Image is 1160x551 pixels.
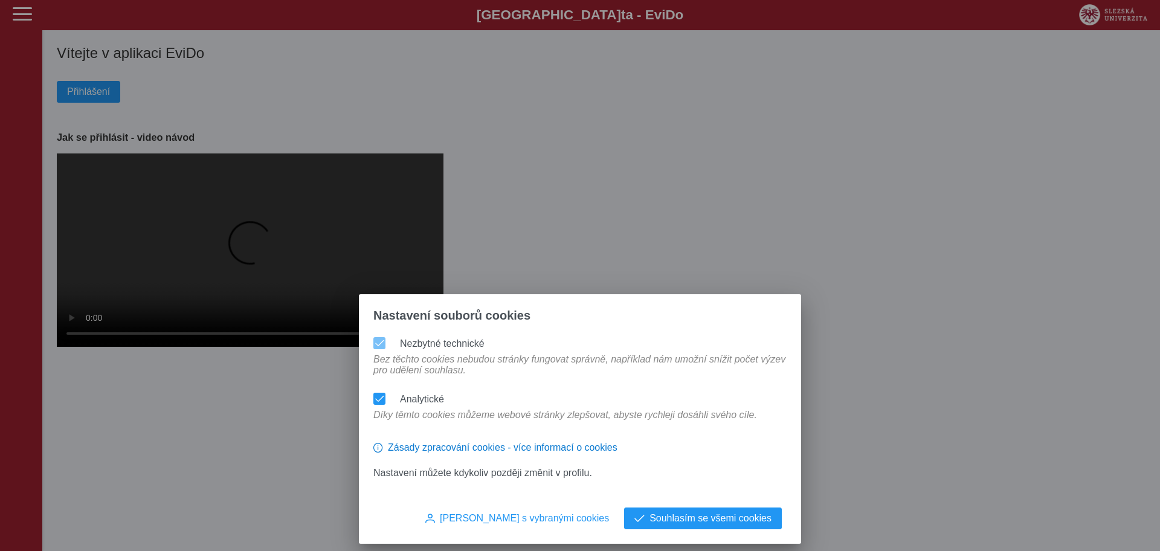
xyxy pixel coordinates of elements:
[369,410,762,433] div: Díky těmto cookies můžeme webové stránky zlepšovat, abyste rychleji dosáhli svého cíle.
[400,338,485,349] label: Nezbytné technické
[373,447,617,457] a: Zásady zpracování cookies - více informací o cookies
[388,442,617,453] span: Zásady zpracování cookies - více informací o cookies
[373,437,617,458] button: Zásady zpracování cookies - více informací o cookies
[624,507,782,529] button: Souhlasím se všemi cookies
[415,507,619,529] button: [PERSON_NAME] s vybranými cookies
[649,513,772,524] span: Souhlasím se všemi cookies
[369,354,791,388] div: Bez těchto cookies nebudou stránky fungovat správně, například nám umožní snížit počet výzev pro ...
[400,394,444,404] label: Analytické
[373,309,530,323] span: Nastavení souborů cookies
[373,468,787,478] p: Nastavení můžete kdykoliv později změnit v profilu.
[440,513,609,524] span: [PERSON_NAME] s vybranými cookies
